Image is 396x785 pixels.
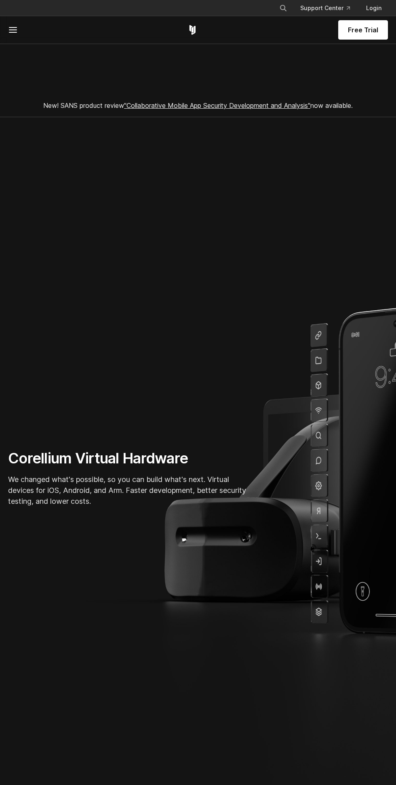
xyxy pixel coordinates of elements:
[338,20,388,40] a: Free Trial
[360,1,388,15] a: Login
[348,25,378,35] span: Free Trial
[124,101,310,109] a: "Collaborative Mobile App Security Development and Analysis"
[273,1,388,15] div: Navigation Menu
[8,474,251,507] p: We changed what's possible, so you can build what's next. Virtual devices for iOS, Android, and A...
[43,101,353,109] span: New! SANS product review now available.
[187,25,198,35] a: Corellium Home
[294,1,356,15] a: Support Center
[276,1,291,15] button: Search
[8,449,251,467] h1: Corellium Virtual Hardware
